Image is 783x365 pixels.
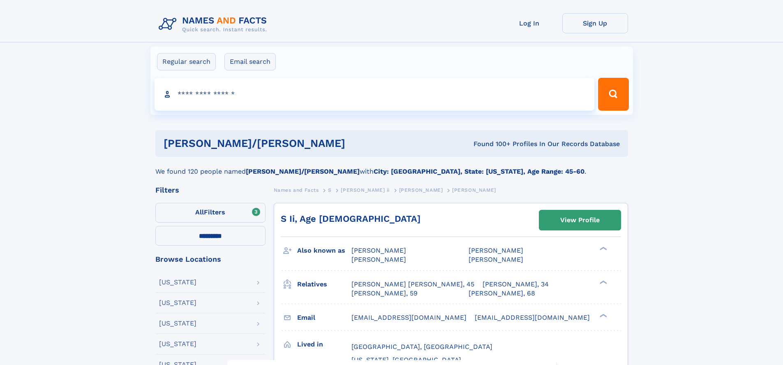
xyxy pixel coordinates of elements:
[297,277,351,291] h3: Relatives
[598,78,628,111] button: Search Button
[469,246,523,254] span: [PERSON_NAME]
[598,313,607,318] div: ❯
[157,53,216,70] label: Regular search
[351,314,467,321] span: [EMAIL_ADDRESS][DOMAIN_NAME]
[497,13,562,33] a: Log In
[469,256,523,263] span: [PERSON_NAME]
[598,279,607,285] div: ❯
[560,211,600,230] div: View Profile
[598,246,607,251] div: ❯
[351,289,418,298] a: [PERSON_NAME], 59
[539,210,621,230] a: View Profile
[164,138,409,149] h1: [PERSON_NAME]/[PERSON_NAME]
[351,280,474,289] a: [PERSON_NAME] [PERSON_NAME], 45
[159,279,196,286] div: [US_STATE]
[246,167,360,175] b: [PERSON_NAME]/[PERSON_NAME]
[159,320,196,327] div: [US_STATE]
[351,356,461,364] span: [US_STATE], [GEOGRAPHIC_DATA]
[374,167,584,175] b: City: [GEOGRAPHIC_DATA], State: [US_STATE], Age Range: 45-60
[297,311,351,325] h3: Email
[328,185,332,195] a: S
[562,13,628,33] a: Sign Up
[409,139,620,149] div: Found 100+ Profiles In Our Records Database
[195,208,204,216] span: All
[155,78,595,111] input: search input
[399,187,443,193] span: [PERSON_NAME]
[159,300,196,306] div: [US_STATE]
[452,187,496,193] span: [PERSON_NAME]
[351,246,406,254] span: [PERSON_NAME]
[155,13,274,35] img: Logo Names and Facts
[224,53,276,70] label: Email search
[281,214,420,224] a: S Ii, Age [DEMOGRAPHIC_DATA]
[155,256,266,263] div: Browse Locations
[341,185,390,195] a: [PERSON_NAME] ii
[155,203,266,223] label: Filters
[399,185,443,195] a: [PERSON_NAME]
[274,185,319,195] a: Names and Facts
[155,157,628,177] div: We found 120 people named with .
[328,187,332,193] span: S
[297,244,351,258] h3: Also known as
[483,280,549,289] a: [PERSON_NAME], 34
[475,314,590,321] span: [EMAIL_ADDRESS][DOMAIN_NAME]
[297,337,351,351] h3: Lived in
[351,256,406,263] span: [PERSON_NAME]
[351,343,492,351] span: [GEOGRAPHIC_DATA], [GEOGRAPHIC_DATA]
[159,341,196,347] div: [US_STATE]
[341,187,390,193] span: [PERSON_NAME] ii
[155,186,266,194] div: Filters
[469,289,535,298] a: [PERSON_NAME], 68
